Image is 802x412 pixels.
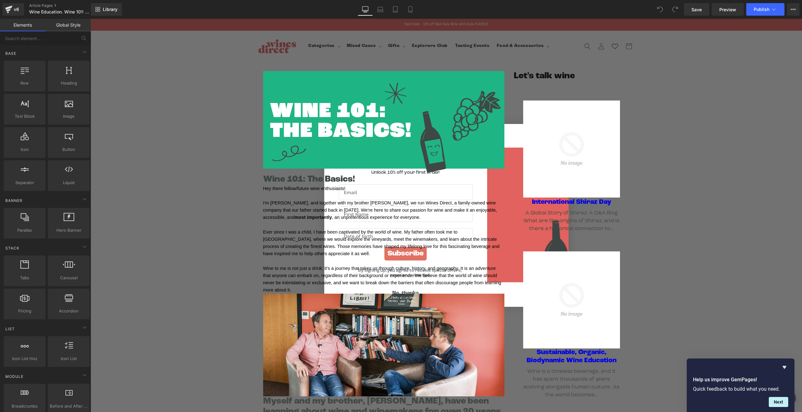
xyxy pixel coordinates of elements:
[50,275,88,281] span: Carousel
[781,363,788,371] button: Hide survey
[6,403,44,409] span: Breadcrumbs
[373,3,388,16] a: Laptop
[29,9,89,14] span: Wine Education. Wine 101: The Basics!
[50,355,88,362] span: Icon List
[6,179,44,186] span: Separator
[173,182,408,201] span: I'm [PERSON_NAME], and together with my brother [PERSON_NAME], we run Wines Direct, a family-owne...
[50,227,88,234] span: Hero Banner
[6,113,44,120] span: Text Block
[6,355,44,362] span: Icon List Hoz
[173,156,414,166] h1: Wine 101: The Basics!
[661,368,702,384] button: Open Wishlist Details
[50,403,88,409] span: Before and After Images
[754,7,769,12] span: Publish
[423,52,539,63] h1: Let's talk wine
[173,378,414,399] h5: Myself and my brother, [PERSON_NAME], have been learning about wine and winemakers for over 20 ye...
[691,6,702,13] span: Save
[173,211,410,238] span: Ever since I was a child, I have been captivated by the world of wine. My father often took me to...
[5,326,15,332] span: List
[50,308,88,314] span: Accordion
[50,146,88,153] span: Button
[672,374,697,378] span: My Wishlist
[173,167,255,172] span: Hey there fellow/future wine enthusiasts!
[433,82,530,179] img: International Shiraz Day
[5,50,17,56] span: Base
[712,3,744,16] a: Preview
[29,3,101,8] a: Article Pages
[403,3,418,16] a: Mobile
[6,227,44,234] span: Parallax
[5,198,23,203] span: Banner
[6,275,44,281] span: Tabs
[719,6,736,13] span: Preview
[358,3,373,16] a: Desktop
[45,19,91,31] a: Global Style
[654,3,666,16] button: Undo
[241,196,330,201] span: , an unpretentious experience for everyone.
[787,3,799,16] button: More
[433,233,530,330] img: Sustainable, Organic, Biodynamic Wine Education
[103,7,117,12] span: Library
[441,179,521,187] a: International Shiraz Day
[50,80,88,86] span: Heading
[5,245,20,251] span: Stack
[6,80,44,86] span: Row
[669,3,681,16] button: Redo
[433,349,530,380] div: Wine is a timeless beverage, and it has spent thousands of years evolving alongside human culture...
[693,376,788,384] h2: Help us improve GemPages!
[746,3,784,16] button: Publish
[3,3,24,16] a: v6
[388,3,403,16] a: Tablet
[6,146,44,153] span: Icon
[693,386,788,392] p: Quick feedback to build what you need.
[50,179,88,186] span: Liquid
[693,363,788,407] div: Help us improve GemPages!
[173,247,412,274] span: Wine to me is not just a drink; it's a journey that takes us through culture, history, and geogra...
[6,308,44,314] span: Pricing
[769,397,788,407] button: Next question
[433,330,530,345] a: Sustainable, Organic, Biodynamic Wine Education
[204,196,242,201] strong: most importantly
[13,5,20,13] div: v6
[91,3,122,16] a: New Library
[5,373,24,379] span: Module
[50,113,88,120] span: Image
[433,190,530,214] div: A Global Story of Shiraz: A Q&A Blog What are the origins of Shiraz, and is there a historical co...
